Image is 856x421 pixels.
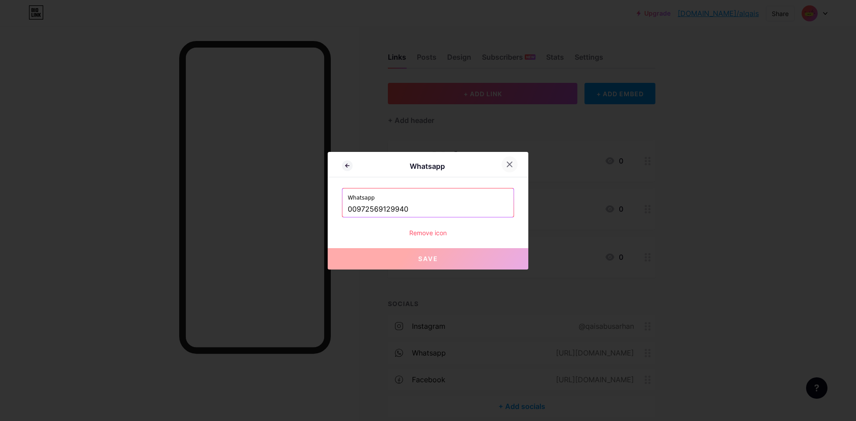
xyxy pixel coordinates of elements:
[328,248,528,270] button: Save
[353,161,502,172] div: Whatsapp
[348,202,508,217] input: +00000000000 (WhatsApp)
[348,188,508,202] label: Whatsapp
[342,228,514,237] div: Remove icon
[418,255,438,262] span: Save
